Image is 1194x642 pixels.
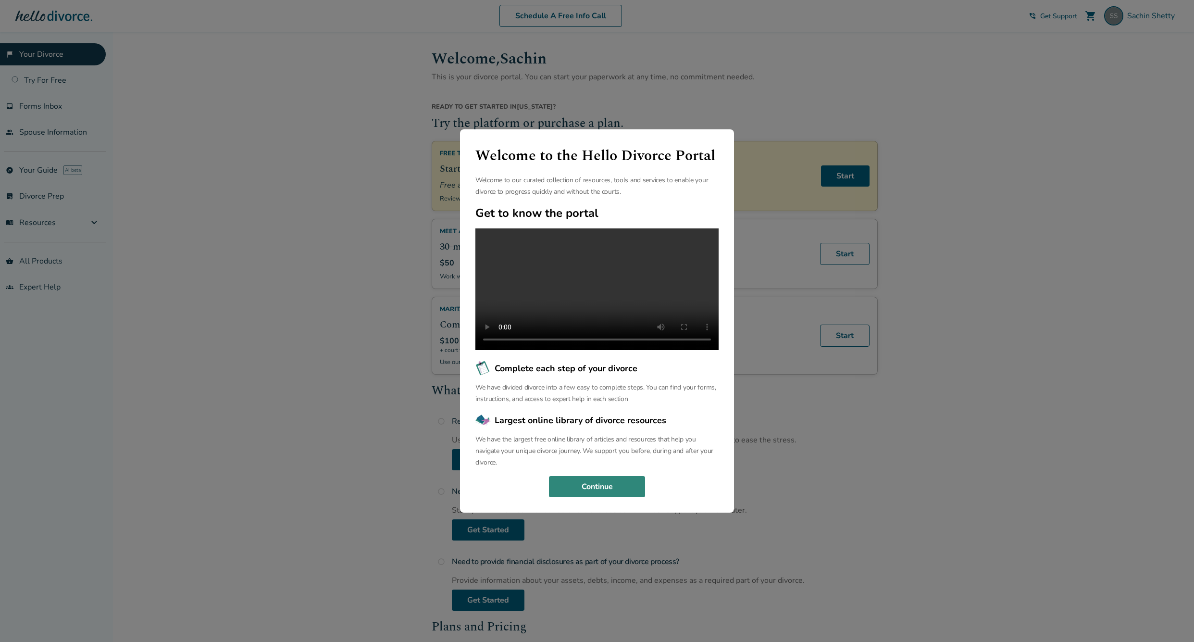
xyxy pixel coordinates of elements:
p: Welcome to our curated collection of resources, tools and services to enable your divorce to prog... [475,175,719,198]
span: Largest online library of divorce resources [495,414,666,427]
img: Largest online library of divorce resources [475,413,491,428]
span: Complete each step of your divorce [495,362,637,375]
img: Complete each step of your divorce [475,361,491,376]
p: We have divided divorce into a few easy to complete steps. You can find your forms, instructions,... [475,382,719,405]
h2: Get to know the portal [475,205,719,221]
p: We have the largest free online library of articles and resources that help you navigate your uni... [475,434,719,468]
h1: Welcome to the Hello Divorce Portal [475,145,719,167]
button: Continue [549,476,645,497]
